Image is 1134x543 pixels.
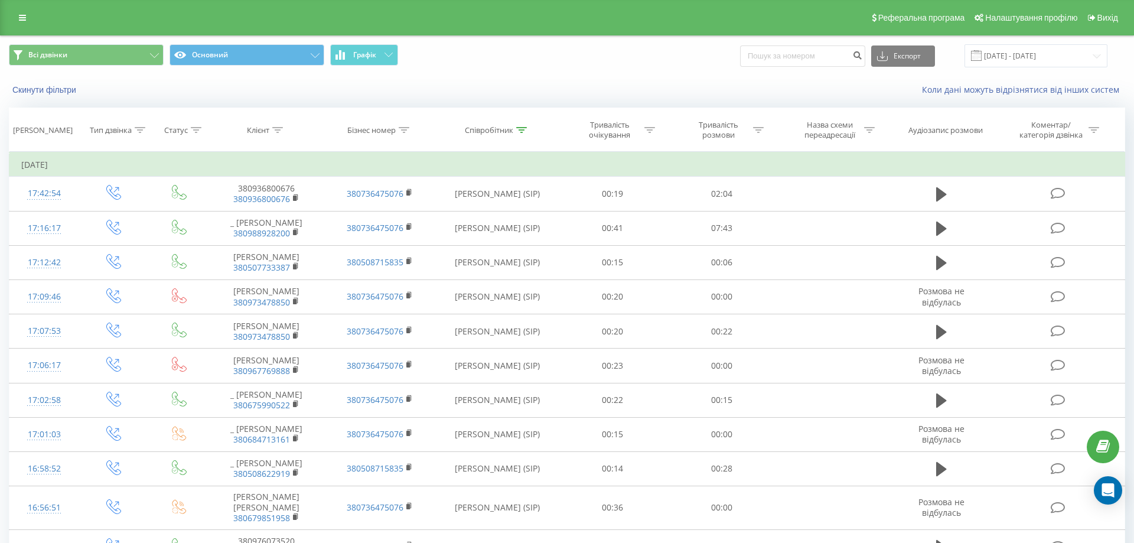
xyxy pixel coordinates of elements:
td: [PERSON_NAME] [210,245,323,279]
div: 17:12:42 [21,251,67,274]
td: _ [PERSON_NAME] [210,383,323,417]
td: 00:41 [558,211,667,245]
td: [PERSON_NAME] (SIP) [436,211,558,245]
span: Всі дзвінки [28,50,67,60]
div: 17:42:54 [21,182,67,205]
td: 00:06 [667,245,775,279]
td: [PERSON_NAME] (SIP) [436,177,558,211]
td: [PERSON_NAME] (SIP) [436,279,558,314]
div: 17:09:46 [21,285,67,308]
td: 07:43 [667,211,775,245]
a: 380508715835 [347,256,403,268]
div: 17:06:17 [21,354,67,377]
td: 02:04 [667,177,775,211]
td: 00:19 [558,177,667,211]
td: 00:23 [558,349,667,383]
a: 380736475076 [347,326,403,337]
button: Графік [330,44,398,66]
td: [PERSON_NAME] [PERSON_NAME] [210,486,323,530]
a: 380736475076 [347,360,403,371]
a: 380736475076 [347,222,403,233]
td: [PERSON_NAME] (SIP) [436,486,558,530]
div: 16:56:51 [21,496,67,519]
td: [PERSON_NAME] (SIP) [436,349,558,383]
button: Всі дзвінки [9,44,164,66]
div: 17:16:17 [21,217,67,240]
td: [PERSON_NAME] (SIP) [436,451,558,486]
button: Скинути фільтри [9,84,82,95]
a: 380736475076 [347,394,403,405]
span: Розмова не відбулась [918,496,964,518]
div: Клієнт [247,125,269,135]
td: 00:15 [667,383,775,417]
a: 380736475076 [347,188,403,199]
td: [PERSON_NAME] [210,349,323,383]
div: Назва схеми переадресації [798,120,861,140]
td: [PERSON_NAME] (SIP) [436,417,558,451]
td: 00:14 [558,451,667,486]
td: 00:28 [667,451,775,486]
a: 380675990522 [233,399,290,411]
a: 380508622919 [233,468,290,479]
td: 00:20 [558,279,667,314]
span: Розмова не відбулась [918,285,964,307]
td: 00:15 [558,245,667,279]
td: [PERSON_NAME] [210,314,323,349]
a: 380684713161 [233,434,290,445]
td: _ [PERSON_NAME] [210,451,323,486]
a: 380988928200 [233,227,290,239]
td: 00:00 [667,486,775,530]
span: Розмова не відбулась [918,355,964,376]
div: Бізнес номер [347,125,396,135]
div: Співробітник [465,125,513,135]
div: Тривалість очікування [578,120,641,140]
span: Графік [353,51,376,59]
div: Статус [164,125,188,135]
td: 00:00 [667,279,775,314]
span: Налаштування профілю [985,13,1077,22]
div: Тип дзвінка [90,125,132,135]
span: Вихід [1097,13,1118,22]
td: 380936800676 [210,177,323,211]
td: [PERSON_NAME] (SIP) [436,245,558,279]
a: 380973478850 [233,297,290,308]
div: 17:07:53 [21,320,67,343]
td: 00:00 [667,349,775,383]
span: Реферальна програма [878,13,965,22]
a: 380936800676 [233,193,290,204]
div: 17:02:58 [21,389,67,412]
div: Тривалість розмови [687,120,750,140]
a: 380736475076 [347,502,403,513]
td: _ [PERSON_NAME] [210,211,323,245]
td: 00:36 [558,486,667,530]
td: [DATE] [9,153,1125,177]
td: 00:22 [667,314,775,349]
a: Коли дані можуть відрізнятися вiд інших систем [922,84,1125,95]
a: 380967769888 [233,365,290,376]
input: Пошук за номером [740,45,865,67]
div: Open Intercom Messenger [1094,476,1122,505]
a: 380973478850 [233,331,290,342]
a: 380679851958 [233,512,290,524]
td: 00:00 [667,417,775,451]
td: 00:22 [558,383,667,417]
a: 380507733387 [233,262,290,273]
div: [PERSON_NAME] [13,125,73,135]
a: 380508715835 [347,463,403,474]
a: 380736475076 [347,291,403,302]
button: Експорт [871,45,935,67]
span: Розмова не відбулась [918,423,964,445]
button: Основний [170,44,324,66]
a: 380736475076 [347,428,403,440]
td: [PERSON_NAME] [210,279,323,314]
td: [PERSON_NAME] (SIP) [436,383,558,417]
td: 00:20 [558,314,667,349]
div: Коментар/категорія дзвінка [1016,120,1086,140]
td: [PERSON_NAME] (SIP) [436,314,558,349]
div: 16:58:52 [21,457,67,480]
td: 00:15 [558,417,667,451]
td: _ [PERSON_NAME] [210,417,323,451]
div: Аудіозапис розмови [908,125,983,135]
div: 17:01:03 [21,423,67,446]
